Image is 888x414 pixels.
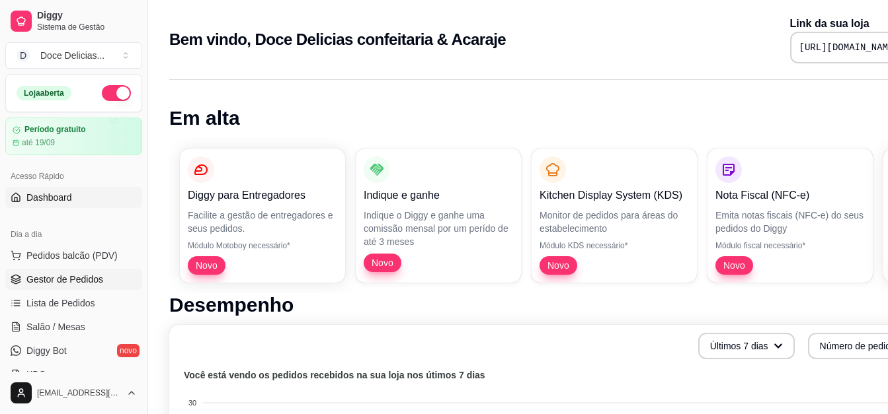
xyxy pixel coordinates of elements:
[24,125,86,135] article: Período gratuito
[102,85,131,101] button: Alterar Status
[190,259,223,272] span: Novo
[26,249,118,262] span: Pedidos balcão (PDV)
[532,149,697,283] button: Kitchen Display System (KDS)Monitor de pedidos para áreas do estabelecimentoMódulo KDS necessário...
[5,187,142,208] a: Dashboard
[542,259,575,272] span: Novo
[188,209,337,235] p: Facilite a gestão de entregadores e seus pedidos.
[5,340,142,361] a: Diggy Botnovo
[5,118,142,155] a: Período gratuitoaté 19/09
[540,209,689,235] p: Monitor de pedidos para áreas do estabelecimento
[366,256,399,269] span: Novo
[26,191,72,204] span: Dashboard
[5,5,142,37] a: DiggySistema de Gestão
[180,149,345,283] button: Diggy para EntregadoresFacilite a gestão de entregadores e seus pedidos.Módulo Motoboy necessário...
[5,42,142,69] button: Select a team
[37,388,121,398] span: [EMAIL_ADDRESS][DOMAIN_NAME]
[5,224,142,245] div: Dia a dia
[22,137,55,148] article: até 19/09
[26,344,67,357] span: Diggy Bot
[184,370,485,380] text: Você está vendo os pedidos recebidos na sua loja nos útimos 7 dias
[715,209,865,235] p: Emita notas fiscais (NFC-e) do seus pedidos do Diggy
[40,49,104,62] div: Doce Delicias ...
[188,240,337,251] p: Módulo Motoboy necessário*
[715,240,865,251] p: Módulo fiscal necessário*
[26,273,103,286] span: Gestor de Pedidos
[188,399,196,407] tspan: 30
[5,364,142,385] a: KDS
[5,293,142,314] a: Lista de Pedidos
[17,86,71,100] div: Loja aberta
[26,296,95,310] span: Lista de Pedidos
[698,333,795,359] button: Últimos 7 dias
[707,149,873,283] button: Nota Fiscal (NFC-e)Emita notas fiscais (NFC-e) do seus pedidos do DiggyMódulo fiscal necessário*Novo
[188,188,337,203] p: Diggy para Entregadores
[718,259,750,272] span: Novo
[364,188,513,203] p: Indique e ganhe
[5,269,142,290] a: Gestor de Pedidos
[37,22,137,32] span: Sistema de Gestão
[37,10,137,22] span: Diggy
[356,149,521,283] button: Indique e ganheIndique o Diggy e ganhe uma comissão mensal por um perído de até 3 mesesNovo
[169,29,506,50] h2: Bem vindo, Doce Delicias confeitaria & Acaraje
[5,377,142,409] button: [EMAIL_ADDRESS][DOMAIN_NAME]
[540,188,689,203] p: Kitchen Display System (KDS)
[17,49,30,62] span: D
[540,240,689,251] p: Módulo KDS necessário*
[715,188,865,203] p: Nota Fiscal (NFC-e)
[5,316,142,337] a: Salão / Mesas
[5,245,142,266] button: Pedidos balcão (PDV)
[26,320,85,333] span: Salão / Mesas
[364,209,513,248] p: Indique o Diggy e ganhe uma comissão mensal por um perído de até 3 meses
[26,368,46,381] span: KDS
[5,166,142,187] div: Acesso Rápido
